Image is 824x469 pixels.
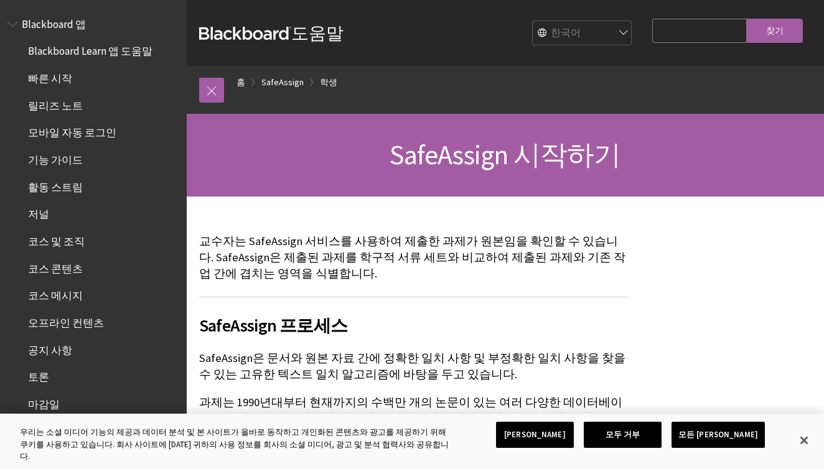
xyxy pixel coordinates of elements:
[199,233,627,282] p: 교수자는 SafeAssign 서비스를 사용하여 제출한 과제가 원본임을 확인할 수 있습니다. SafeAssign은 제출된 과제를 학구적 서류 세트와 비교하여 제출된 과제와 기존...
[533,21,632,46] select: Site Language Selector
[28,367,49,384] span: 토론
[236,75,245,90] a: 홈
[261,75,304,90] a: SafeAssign
[28,123,116,139] span: 모바일 자동 로그인
[28,231,85,248] span: 코스 및 조직
[320,75,337,90] a: 학생
[496,422,574,448] button: [PERSON_NAME]
[199,350,627,383] p: SafeAssign은 문서와 원본 자료 간에 정확한 일치 사항 및 부정확한 일치 사항을 찾을 수 있는 고유한 텍스트 일치 알고리즘에 바탕을 두고 있습니다.
[747,19,803,43] input: 찾기
[28,258,83,275] span: 코스 콘텐츠
[199,22,344,44] a: Blackboard도움말
[199,27,291,40] strong: Blackboard
[28,68,72,85] span: 빠른 시작
[199,394,627,443] p: 과제는 1990년대부터 현재까지의 수백만 개의 논문이 있는 여러 다양한 데이터베이스를 대상으로 비교됩니다. 비교가 끝나면 발견된 일치 사항에 [DATE] 세부 정보를 제공하는...
[28,286,83,302] span: 코스 메시지
[28,149,83,166] span: 기능 가이드
[199,297,627,338] h2: SafeAssign 프로세스
[28,312,104,329] span: 오프라인 컨텐츠
[672,422,765,448] button: 모든 [PERSON_NAME]
[28,95,83,112] span: 릴리즈 노트
[390,137,620,172] span: SafeAssign 시작하기
[28,340,72,356] span: 공지 사항
[28,394,60,411] span: 마감일
[584,422,662,448] button: 모두 거부
[28,204,49,221] span: 저널
[22,14,86,30] span: Blackboard 앱
[20,426,453,463] div: 우리는 소셜 미디어 기능의 제공과 데이터 분석 및 본 사이트가 올바로 동작하고 개인화된 콘텐츠와 광고를 제공하기 위해 쿠키를 사용하고 있습니다. 회사 사이트에 [DATE] 귀...
[28,41,152,58] span: Blackboard Learn 앱 도움말
[790,427,818,454] button: 닫기
[28,177,83,193] span: 활동 스트림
